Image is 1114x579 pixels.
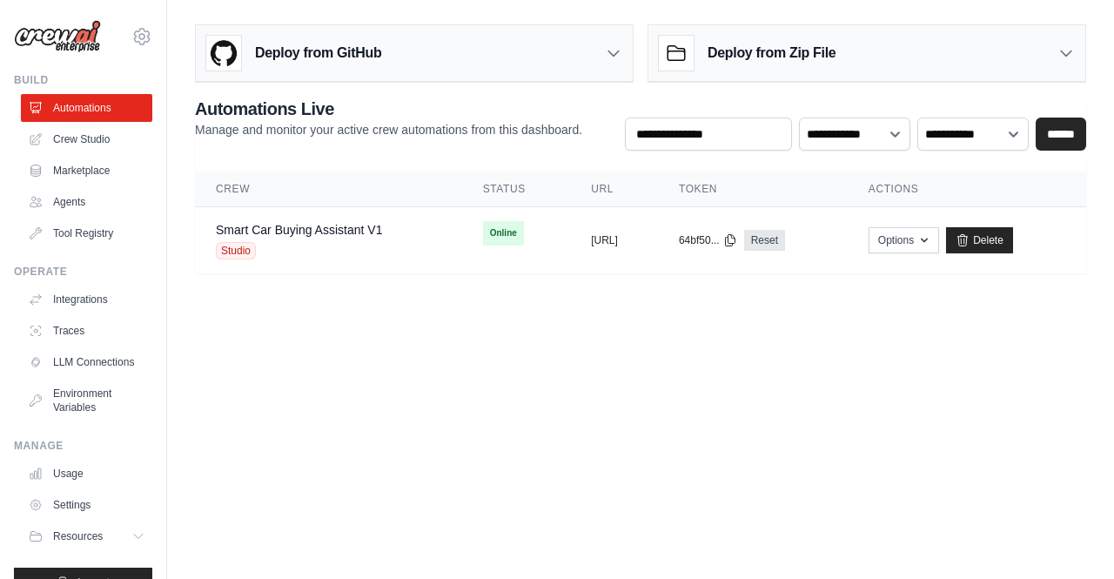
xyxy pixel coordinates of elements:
[658,172,848,207] th: Token
[14,439,152,453] div: Manage
[848,172,1086,207] th: Actions
[255,43,381,64] h3: Deploy from GitHub
[21,157,152,185] a: Marketplace
[14,73,152,87] div: Build
[462,172,570,207] th: Status
[21,94,152,122] a: Automations
[195,97,582,121] h2: Automations Live
[21,188,152,216] a: Agents
[195,172,462,207] th: Crew
[708,43,835,64] h3: Deploy from Zip File
[869,227,939,253] button: Options
[21,460,152,488] a: Usage
[14,265,152,279] div: Operate
[744,230,785,251] a: Reset
[216,242,256,259] span: Studio
[14,20,101,53] img: Logo
[21,491,152,519] a: Settings
[216,223,382,237] a: Smart Car Buying Assistant V1
[21,348,152,376] a: LLM Connections
[570,172,658,207] th: URL
[195,121,582,138] p: Manage and monitor your active crew automations from this dashboard.
[21,125,152,153] a: Crew Studio
[483,221,524,246] span: Online
[53,529,103,543] span: Resources
[21,286,152,313] a: Integrations
[21,522,152,550] button: Resources
[946,227,1013,253] a: Delete
[21,317,152,345] a: Traces
[679,233,737,247] button: 64bf50...
[21,380,152,421] a: Environment Variables
[206,36,241,71] img: GitHub Logo
[21,219,152,247] a: Tool Registry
